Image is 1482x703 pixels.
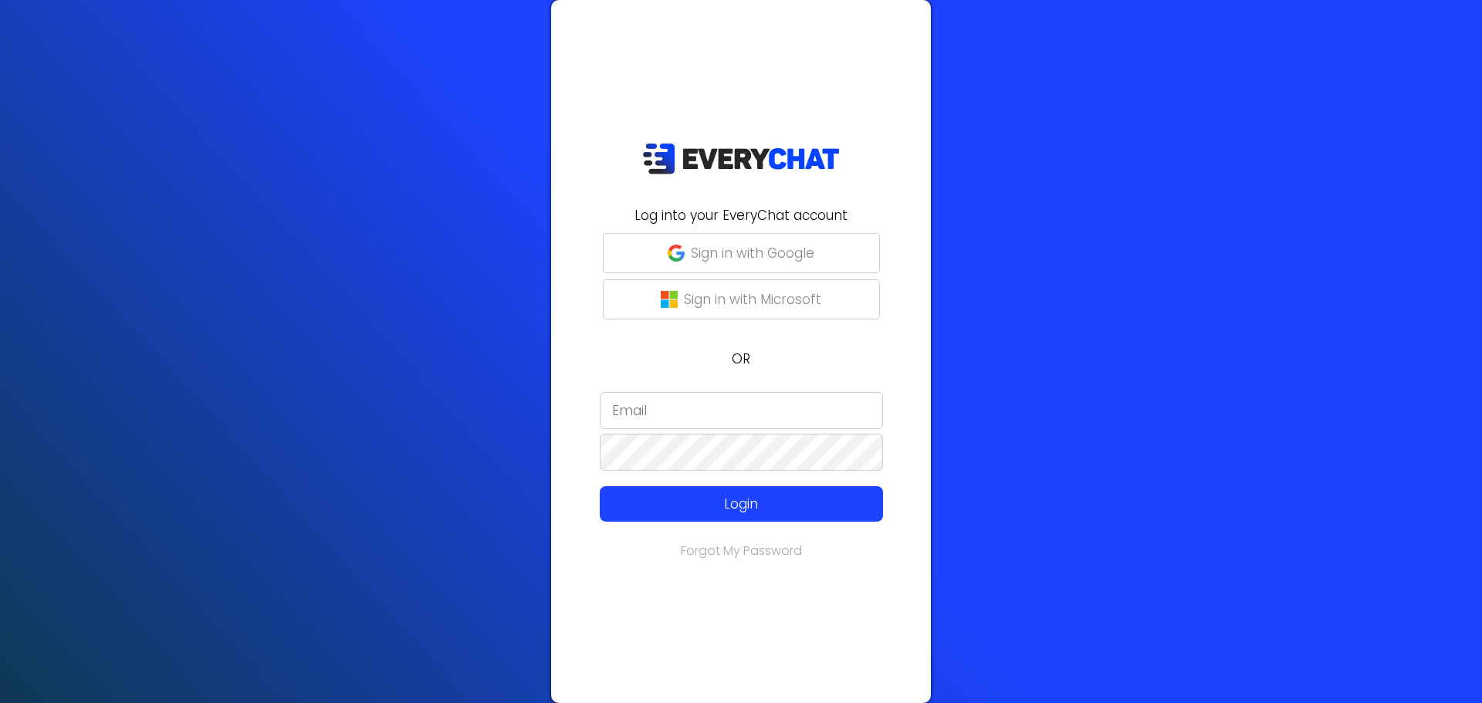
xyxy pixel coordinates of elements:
[691,243,814,263] p: Sign in with Google
[642,143,840,174] img: EveryChat_logo_dark.png
[628,494,854,514] p: Login
[681,542,802,559] a: Forgot My Password
[603,279,880,319] button: Sign in with Microsoft
[661,291,678,308] img: microsoft-logo.png
[600,392,883,429] input: Email
[668,245,685,262] img: google-g.png
[560,205,922,225] h2: Log into your EveryChat account
[603,233,880,273] button: Sign in with Google
[684,289,821,309] p: Sign in with Microsoft
[600,486,883,522] button: Login
[560,349,922,369] p: OR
